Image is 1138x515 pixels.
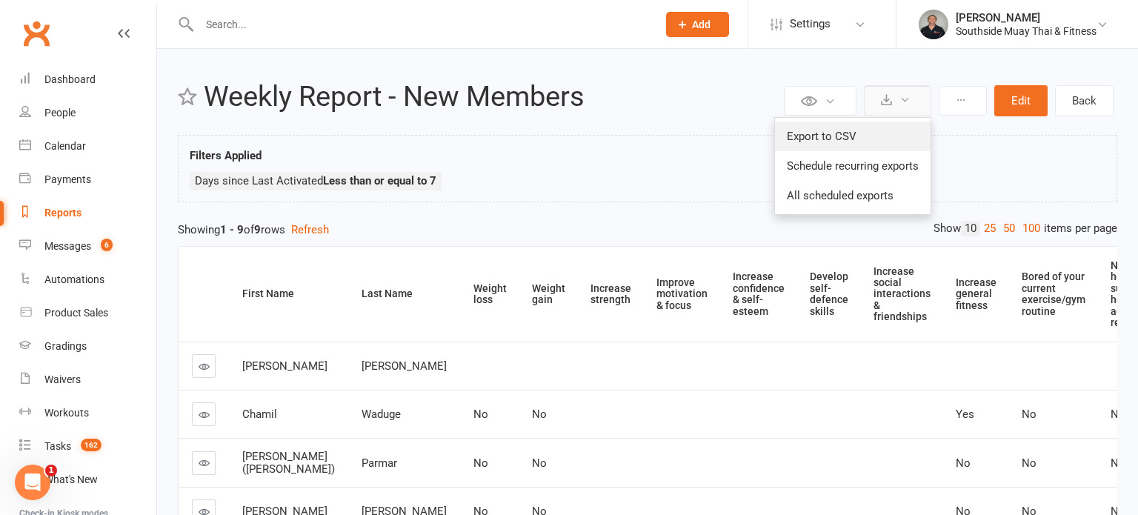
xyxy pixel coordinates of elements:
[19,130,156,163] a: Calendar
[195,174,436,187] span: Days since Last Activated
[44,474,98,485] div: What's New
[999,221,1019,236] a: 50
[994,85,1048,116] button: Edit
[19,463,156,496] a: What's New
[44,273,104,285] div: Automations
[242,288,336,299] div: First Name
[44,307,108,319] div: Product Sales
[473,283,507,306] div: Weight loss
[980,221,999,236] a: 25
[362,408,401,421] span: Waduge
[919,10,948,39] img: thumb_image1524148262.png
[45,465,57,476] span: 1
[19,396,156,430] a: Workouts
[1055,85,1114,116] a: Back
[362,359,447,373] span: [PERSON_NAME]
[1022,456,1036,470] span: No
[190,149,262,162] strong: Filters Applied
[1019,221,1044,236] a: 100
[1111,408,1125,421] span: No
[775,181,931,210] a: All scheduled exports
[18,15,55,52] a: Clubworx
[775,122,931,151] a: Export to CSV
[44,73,96,85] div: Dashboard
[1111,456,1125,470] span: No
[44,140,86,152] div: Calendar
[44,340,87,352] div: Gradings
[961,221,980,236] a: 10
[19,230,156,263] a: Messages 6
[254,223,261,236] strong: 9
[81,439,102,451] span: 162
[790,7,831,41] span: Settings
[204,82,780,113] h2: Weekly Report - New Members
[195,14,647,35] input: Search...
[1022,408,1036,421] span: No
[874,266,931,323] div: Increase social interactions & friendships
[19,296,156,330] a: Product Sales
[242,359,327,373] span: [PERSON_NAME]
[19,263,156,296] a: Automations
[19,430,156,463] a: Tasks 162
[532,456,547,470] span: No
[44,207,81,219] div: Reports
[178,221,1117,239] div: Showing of rows
[242,408,277,421] span: Chamil
[291,221,329,239] button: Refresh
[19,96,156,130] a: People
[956,408,974,421] span: Yes
[1022,271,1085,317] div: Bored of your current exercise/gym routine
[242,450,335,476] span: [PERSON_NAME] ([PERSON_NAME])
[666,12,729,37] button: Add
[19,330,156,363] a: Gradings
[692,19,711,30] span: Add
[44,240,91,252] div: Messages
[362,288,448,299] div: Last Name
[101,239,113,251] span: 6
[15,465,50,500] iframe: Intercom live chat
[44,173,91,185] div: Payments
[220,223,244,236] strong: 1 - 9
[473,456,488,470] span: No
[323,174,436,187] strong: Less than or equal to 7
[956,11,1097,24] div: [PERSON_NAME]
[44,440,71,452] div: Tasks
[810,271,848,317] div: Develop self-defence skills
[473,408,488,421] span: No
[362,456,397,470] span: Parmar
[590,283,631,306] div: Increase strength
[934,221,1117,236] div: Show items per page
[775,151,931,181] a: Schedule recurring exports
[19,196,156,230] a: Reports
[956,277,996,311] div: Increase general fitness
[532,408,547,421] span: No
[19,363,156,396] a: Waivers
[656,277,708,311] div: Improve motivation & focus
[44,107,76,119] div: People
[44,407,89,419] div: Workouts
[956,24,1097,38] div: Southside Muay Thai & Fitness
[19,163,156,196] a: Payments
[733,271,785,317] div: Increase confidence & self-esteem
[19,63,156,96] a: Dashboard
[44,373,81,385] div: Waivers
[956,456,971,470] span: No
[532,283,565,306] div: Weight gain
